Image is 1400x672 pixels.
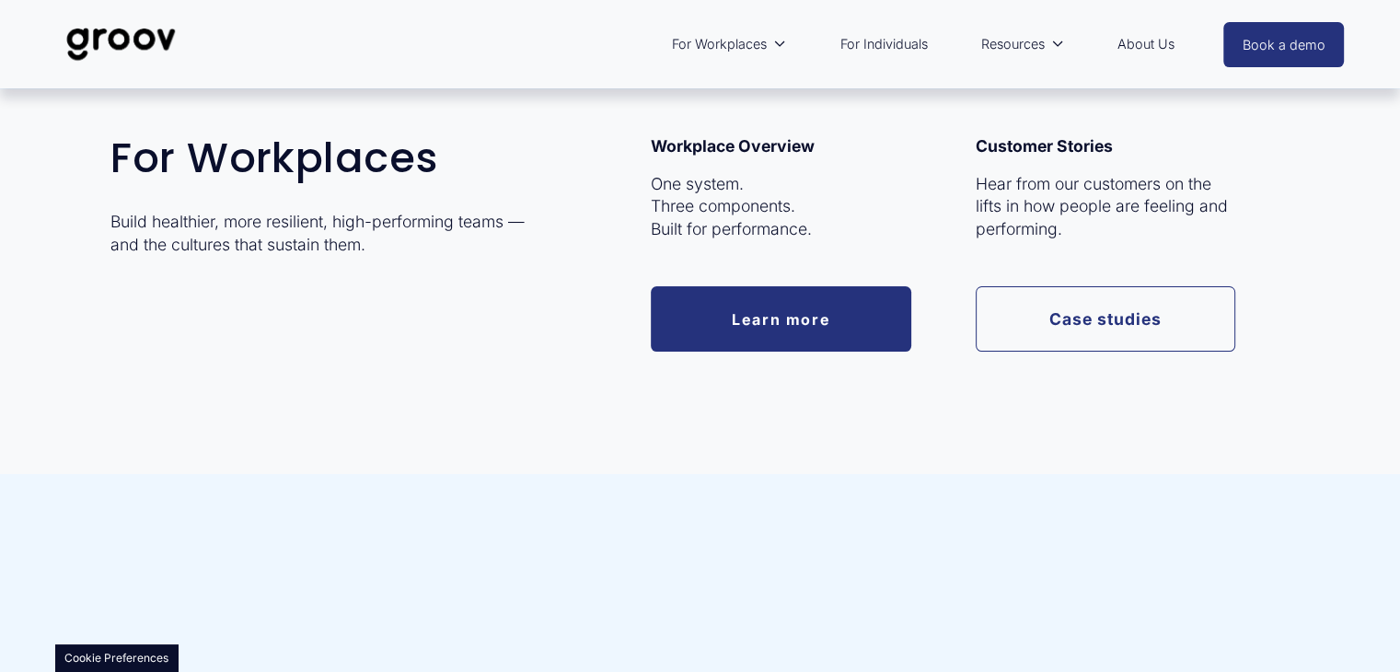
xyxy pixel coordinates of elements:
[56,14,186,75] img: Groov | Unlock Human Potential at Work and in Life
[976,136,1113,156] strong: Customer Stories
[64,651,168,665] button: Cookie Preferences
[830,23,936,65] a: For Individuals
[1223,22,1345,67] a: Book a demo
[971,23,1073,65] a: folder dropdown
[1108,23,1184,65] a: About Us
[55,644,178,672] section: Manage previously selected cookie options
[663,23,796,65] a: folder dropdown
[672,32,767,56] span: For Workplaces
[976,286,1236,352] a: Case studies
[651,286,911,352] a: Learn more
[651,136,815,156] strong: Workplace Overview
[651,173,911,241] p: One system. Three components. Built for performance.
[980,32,1044,56] span: Resources
[110,135,533,181] h2: For Workplaces
[976,173,1236,241] p: Hear from our customers on the lifts in how people are feeling and performing.
[110,211,533,256] p: Build healthier, more resilient, high-performing teams — and the cultures that sustain them.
